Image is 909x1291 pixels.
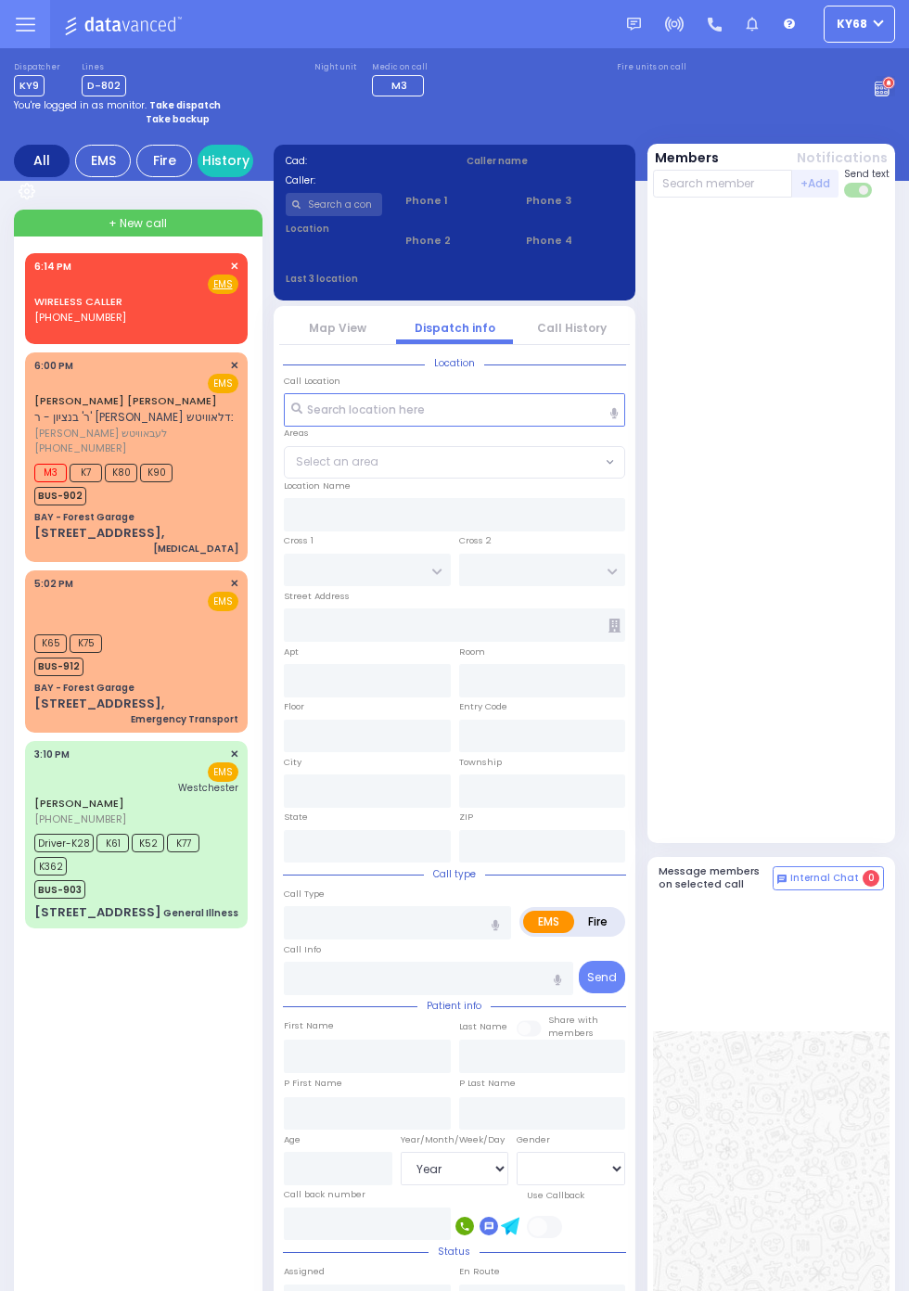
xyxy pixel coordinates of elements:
label: First Name [284,1019,334,1032]
span: Westchester [178,781,238,795]
span: Other building occupants [608,619,621,633]
label: Floor [284,700,304,713]
label: Cad: [286,154,443,168]
span: members [548,1027,594,1039]
label: Call back number [284,1188,365,1201]
label: Assigned [284,1265,325,1278]
span: K75 [70,634,102,653]
span: ✕ [230,259,238,275]
label: Fire [573,911,622,933]
label: State [284,811,308,824]
span: 0 [863,870,879,887]
label: Entry Code [459,700,507,713]
span: 6:14 PM [34,260,71,274]
div: EMS [75,145,131,177]
span: BUS-912 [34,658,83,676]
label: Caller: [286,173,443,187]
span: M3 [34,464,67,482]
div: [MEDICAL_DATA] [153,542,238,556]
span: K90 [140,464,173,482]
span: EMS [208,374,238,393]
span: 6:00 PM [34,359,73,373]
span: K80 [105,464,137,482]
label: Medic on call [372,62,429,73]
label: Cross 1 [284,534,314,547]
span: K52 [132,834,164,852]
button: Members [655,148,719,168]
span: Phone 2 [405,233,503,249]
h5: Message members on selected call [659,865,774,889]
label: P Last Name [459,1077,516,1090]
label: Location [286,222,383,236]
label: En Route [459,1265,500,1278]
span: Phone 3 [526,193,623,209]
label: City [284,756,301,769]
button: Send [579,961,625,993]
span: 3:10 PM [34,748,70,761]
a: Call History [537,320,607,336]
label: Call Info [284,943,321,956]
strong: Take dispatch [149,98,221,112]
label: Call Location [284,375,340,388]
label: Location Name [284,479,351,492]
u: EMS [213,277,233,291]
a: WIRELESS CALLER [34,294,122,309]
div: [STREET_ADDRESS] [34,903,161,922]
img: Logo [64,13,187,36]
div: [STREET_ADDRESS], [34,695,164,713]
span: ✕ [230,576,238,592]
div: General Illness [163,906,238,920]
div: [STREET_ADDRESS], [34,524,164,543]
span: K65 [34,634,67,653]
input: Search a contact [286,193,383,216]
label: Street Address [284,590,350,603]
label: Room [459,645,485,658]
span: ky68 [837,16,867,32]
span: K362 [34,857,67,876]
span: D-802 [82,75,126,96]
label: Dispatcher [14,62,60,73]
span: + New call [109,215,167,232]
label: Night unit [314,62,356,73]
span: KY9 [14,75,45,96]
span: Driver-K28 [34,834,94,852]
span: Patient info [417,999,491,1013]
label: Last 3 location [286,272,455,286]
div: Emergency Transport [131,712,238,726]
div: Fire [136,145,192,177]
a: History [198,145,253,177]
a: [PERSON_NAME] [PERSON_NAME] [34,393,217,408]
span: Status [429,1245,480,1259]
label: Township [459,756,502,769]
span: Phone 4 [526,233,623,249]
span: ✕ [230,747,238,762]
div: BAY - Forest Garage [34,681,134,695]
span: Location [425,356,484,370]
button: Notifications [797,148,888,168]
label: Age [284,1133,301,1146]
span: [PHONE_NUMBER] [34,310,126,325]
span: [PHONE_NUMBER] [34,441,126,455]
span: K77 [167,834,199,852]
input: Search member [653,170,793,198]
span: ר' בנציון - ר' [PERSON_NAME] מענדלאוויטש [34,409,250,425]
span: You're logged in as monitor. [14,98,147,112]
a: Dispatch info [415,320,495,336]
img: comment-alt.png [777,875,787,884]
span: Select an area [296,454,378,470]
span: ✕ [230,358,238,374]
span: Internal Chat [790,872,859,885]
label: P First Name [284,1077,342,1090]
label: EMS [523,911,574,933]
label: Areas [284,427,309,440]
a: [PERSON_NAME] [34,796,124,811]
img: message.svg [627,18,641,32]
span: BUS-902 [34,487,86,505]
label: Gender [517,1133,550,1146]
button: Internal Chat 0 [773,866,884,890]
span: EMS [208,592,238,611]
a: Map View [309,320,366,336]
span: [PERSON_NAME] לעבאוויטש [34,426,250,441]
span: 5:02 PM [34,577,73,591]
span: [PHONE_NUMBER] [34,812,126,826]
